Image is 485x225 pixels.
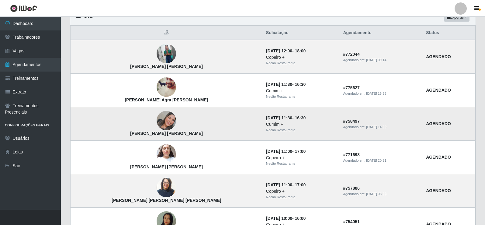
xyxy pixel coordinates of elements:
strong: # 772044 [343,52,360,57]
time: [DATE] 10:00 [266,216,292,221]
time: 18:00 [295,48,306,53]
time: [DATE] 09:14 [366,58,386,62]
div: Cumim + [266,121,336,128]
strong: [PERSON_NAME] [PERSON_NAME] [130,64,203,69]
div: Agendado em: [343,192,419,197]
th: Agendamento [339,26,422,40]
time: [DATE] 08:09 [366,192,386,196]
strong: - [266,82,306,87]
div: Agendado em: [343,125,419,130]
div: Lista [70,9,476,26]
strong: AGENDADO [426,155,451,160]
strong: # 775627 [343,85,360,90]
strong: [PERSON_NAME] Agra [PERSON_NAME] [125,97,208,102]
time: [DATE] 11:00 [266,182,292,187]
strong: [PERSON_NAME] [PERSON_NAME] [130,131,203,136]
div: Copeiro + [266,188,336,195]
div: Agendado em: [343,91,419,96]
time: [DATE] 14:08 [366,125,386,129]
div: Necão Restaurante [266,94,336,99]
img: CoreUI Logo [10,5,37,12]
strong: AGENDADO [426,121,451,126]
strong: - [266,216,306,221]
strong: AGENDADO [426,88,451,93]
div: Copeiro + [266,54,336,61]
strong: AGENDADO [426,188,451,193]
th: Solicitação [262,26,340,40]
time: 17:00 [295,149,306,154]
time: 16:30 [295,115,306,120]
time: [DATE] 20:21 [366,159,386,162]
strong: # 771698 [343,152,360,157]
time: [DATE] 12:00 [266,48,292,53]
strong: [PERSON_NAME] [PERSON_NAME] [PERSON_NAME] [112,198,221,203]
time: 16:30 [295,82,306,87]
div: Necão Restaurante [266,161,336,166]
strong: - [266,48,306,53]
img: Arthur Agra Alexandre Teixeira [157,75,176,99]
time: 16:00 [295,216,306,221]
th: Status [422,26,475,40]
time: [DATE] 11:30 [266,115,292,120]
div: Necão Restaurante [266,61,336,66]
time: [DATE] 11:30 [266,82,292,87]
div: Necão Restaurante [266,195,336,200]
strong: # 758497 [343,119,360,124]
div: Necão Restaurante [266,128,336,133]
img: Luzia Neta de Souza Silva [157,176,176,199]
time: [DATE] 11:00 [266,149,292,154]
strong: - [266,115,306,120]
strong: AGENDADO [426,54,451,59]
strong: [PERSON_NAME] [PERSON_NAME] [130,164,203,169]
button: Exportar [444,13,469,22]
img: Loruama Silva de Lima [157,141,176,167]
strong: # 757886 [343,186,360,191]
time: 17:00 [295,182,306,187]
div: Agendado em: [343,158,419,163]
img: Luciana Carvalho Coutinho Eustaquio [157,111,176,130]
strong: - [266,149,306,154]
strong: # 754051 [343,219,360,224]
div: Agendado em: [343,58,419,63]
strong: - [266,182,306,187]
time: [DATE] 15:25 [366,92,386,95]
div: Cumim + [266,88,336,94]
img: MARIA EDUARDA BERNARDO DA SILVA [157,41,176,66]
div: Copeiro + [266,155,336,161]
